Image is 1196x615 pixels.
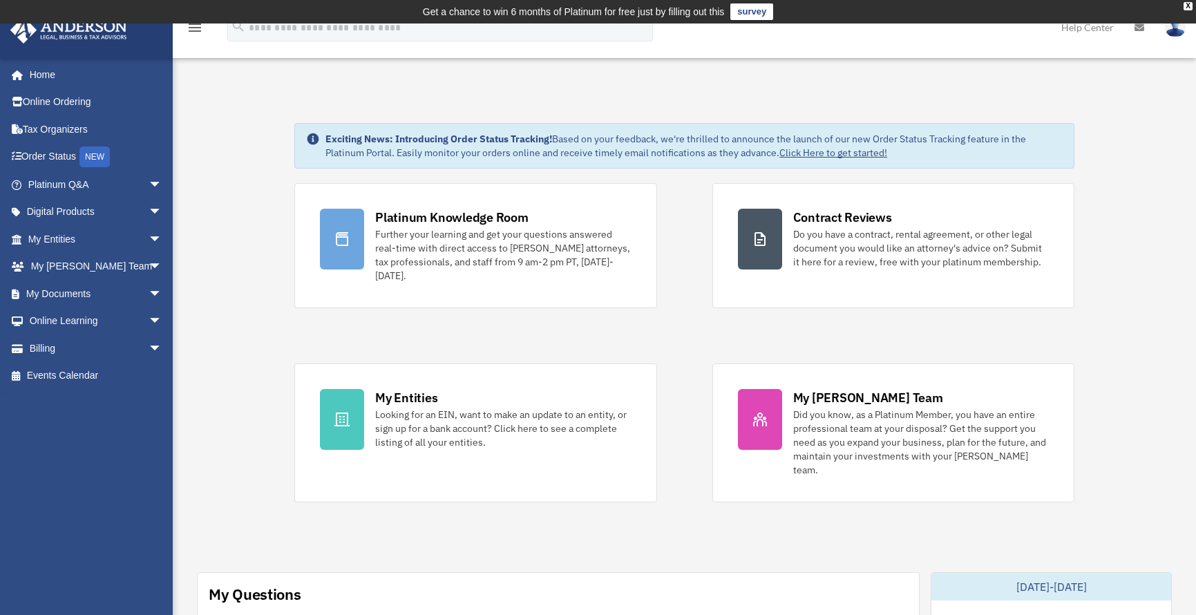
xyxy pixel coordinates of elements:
[10,307,183,335] a: Online Learningarrow_drop_down
[294,183,656,308] a: Platinum Knowledge Room Further your learning and get your questions answered real-time with dire...
[712,183,1074,308] a: Contract Reviews Do you have a contract, rental agreement, or other legal document you would like...
[730,3,773,20] a: survey
[187,19,203,36] i: menu
[1184,2,1193,10] div: close
[294,363,656,502] a: My Entities Looking for an EIN, want to make an update to an entity, or sign up for a bank accoun...
[149,280,176,308] span: arrow_drop_down
[10,225,183,253] a: My Entitiesarrow_drop_down
[231,19,246,34] i: search
[793,227,1049,269] div: Do you have a contract, rental agreement, or other legal document you would like an attorney's ad...
[325,133,552,145] strong: Exciting News: Introducing Order Status Tracking!
[793,209,892,226] div: Contract Reviews
[375,389,437,406] div: My Entities
[149,334,176,363] span: arrow_drop_down
[10,171,183,198] a: Platinum Q&Aarrow_drop_down
[79,146,110,167] div: NEW
[793,408,1049,477] div: Did you know, as a Platinum Member, you have an entire professional team at your disposal? Get th...
[779,146,887,159] a: Click Here to get started!
[10,362,183,390] a: Events Calendar
[187,24,203,36] a: menu
[6,17,131,44] img: Anderson Advisors Platinum Portal
[149,198,176,227] span: arrow_drop_down
[10,198,183,226] a: Digital Productsarrow_drop_down
[149,307,176,336] span: arrow_drop_down
[10,88,183,116] a: Online Ordering
[10,115,183,143] a: Tax Organizers
[209,584,301,605] div: My Questions
[793,389,943,406] div: My [PERSON_NAME] Team
[149,253,176,281] span: arrow_drop_down
[1165,17,1186,37] img: User Pic
[149,225,176,254] span: arrow_drop_down
[149,171,176,199] span: arrow_drop_down
[375,408,631,449] div: Looking for an EIN, want to make an update to an entity, or sign up for a bank account? Click her...
[712,363,1074,502] a: My [PERSON_NAME] Team Did you know, as a Platinum Member, you have an entire professional team at...
[375,227,631,283] div: Further your learning and get your questions answered real-time with direct access to [PERSON_NAM...
[10,143,183,171] a: Order StatusNEW
[10,334,183,362] a: Billingarrow_drop_down
[325,132,1063,160] div: Based on your feedback, we're thrilled to announce the launch of our new Order Status Tracking fe...
[931,573,1171,600] div: [DATE]-[DATE]
[375,209,529,226] div: Platinum Knowledge Room
[423,3,725,20] div: Get a chance to win 6 months of Platinum for free just by filling out this
[10,253,183,281] a: My [PERSON_NAME] Teamarrow_drop_down
[10,280,183,307] a: My Documentsarrow_drop_down
[10,61,176,88] a: Home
